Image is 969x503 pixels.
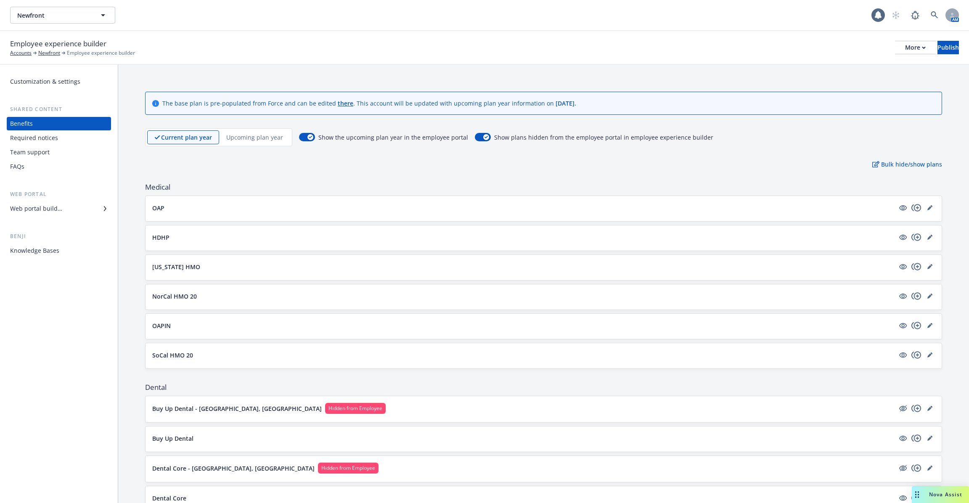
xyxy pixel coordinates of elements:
[10,160,24,173] div: FAQs
[152,494,895,503] button: Dental Core
[895,41,936,54] button: More
[10,117,33,130] div: Benefits
[152,262,200,271] p: [US_STATE] HMO
[67,49,135,57] span: Employee experience builder
[152,464,315,473] p: Dental Core - [GEOGRAPHIC_DATA], [GEOGRAPHIC_DATA]
[898,493,908,503] a: visible
[925,291,935,301] a: editPencil
[905,41,926,54] div: More
[145,382,942,392] span: Dental
[353,99,556,107] span: . This account will be updated with upcoming plan year information on
[152,403,895,414] button: Buy Up Dental - [GEOGRAPHIC_DATA], [GEOGRAPHIC_DATA]Hidden from Employee
[10,244,59,257] div: Knowledge Bases
[338,99,353,107] a: there
[152,463,895,474] button: Dental Core - [GEOGRAPHIC_DATA], [GEOGRAPHIC_DATA]Hidden from Employee
[7,232,111,241] div: Benji
[911,232,921,242] a: copyPlus
[898,203,908,213] a: visible
[328,405,382,412] span: Hidden from Employee
[152,204,895,212] button: OAP
[925,433,935,443] a: editPencil
[7,105,111,114] div: Shared content
[152,494,186,503] p: Dental Core
[925,403,935,413] a: editPencil
[10,75,80,88] div: Customization & settings
[7,160,111,173] a: FAQs
[10,146,50,159] div: Team support
[937,41,959,54] button: Publish
[925,232,935,242] a: editPencil
[152,321,171,330] p: OAPIN
[7,146,111,159] a: Team support
[911,463,921,473] a: copyPlus
[162,99,338,107] span: The base plan is pre-populated from Force and can be edited
[907,7,924,24] a: Report a Bug
[872,160,942,169] p: Bulk hide/show plans
[152,351,193,360] p: SoCal HMO 20
[911,291,921,301] a: copyPlus
[7,117,111,130] a: Benefits
[912,486,922,503] div: Drag to move
[911,203,921,213] a: copyPlus
[152,204,164,212] p: OAP
[38,49,60,57] a: Newfront
[898,350,908,360] a: visible
[925,463,935,473] a: editPencil
[7,190,111,199] div: Web portal
[911,262,921,272] a: copyPlus
[887,7,904,24] a: Start snowing
[925,203,935,213] a: editPencil
[10,7,115,24] button: Newfront
[911,403,921,413] a: copyPlus
[898,403,908,413] a: hidden
[10,202,62,215] div: Web portal builder
[7,202,111,215] a: Web portal builder
[912,486,969,503] button: Nova Assist
[152,292,197,301] p: NorCal HMO 20
[152,233,169,242] p: HDHP
[911,350,921,360] a: copyPlus
[7,244,111,257] a: Knowledge Bases
[925,320,935,331] a: editPencil
[494,133,713,142] span: Show plans hidden from the employee portal in employee experience builder
[911,433,921,443] a: copyPlus
[898,433,908,443] span: visible
[10,49,32,57] a: Accounts
[152,321,895,330] button: OAPIN
[925,262,935,272] a: editPencil
[7,75,111,88] a: Customization & settings
[161,133,212,142] p: Current plan year
[17,11,90,20] span: Newfront
[145,182,942,192] span: Medical
[929,491,962,498] span: Nova Assist
[152,434,895,443] button: Buy Up Dental
[321,464,375,472] span: Hidden from Employee
[898,291,908,301] a: visible
[898,262,908,272] a: visible
[226,133,283,142] p: Upcoming plan year
[152,292,895,301] button: NorCal HMO 20
[152,434,193,443] p: Buy Up Dental
[7,131,111,145] a: Required notices
[898,320,908,331] a: visible
[926,7,943,24] a: Search
[152,233,895,242] button: HDHP
[152,262,895,271] button: [US_STATE] HMO
[556,99,576,107] span: [DATE] .
[152,404,322,413] p: Buy Up Dental - [GEOGRAPHIC_DATA], [GEOGRAPHIC_DATA]
[925,350,935,360] a: editPencil
[10,131,58,145] div: Required notices
[10,38,106,49] span: Employee experience builder
[898,463,908,473] a: hidden
[898,232,908,242] a: visible
[318,133,468,142] span: Show the upcoming plan year in the employee portal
